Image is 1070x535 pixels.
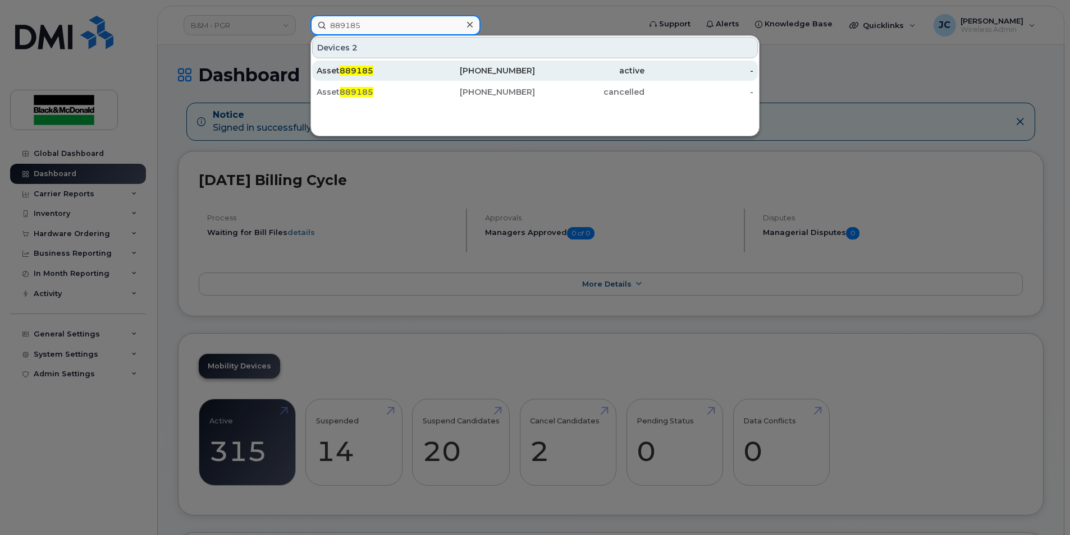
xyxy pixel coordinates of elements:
div: [PHONE_NUMBER] [426,86,536,98]
div: [PHONE_NUMBER] [426,65,536,76]
span: 2 [352,42,358,53]
div: - [644,86,754,98]
a: Asset889185[PHONE_NUMBER]active- [312,61,758,81]
div: - [644,65,754,76]
span: 889185 [340,87,373,97]
div: cancelled [535,86,644,98]
a: Asset889185[PHONE_NUMBER]cancelled- [312,82,758,102]
div: active [535,65,644,76]
div: Devices [312,37,758,58]
div: Asset [317,65,426,76]
span: 889185 [340,66,373,76]
div: Asset [317,86,426,98]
